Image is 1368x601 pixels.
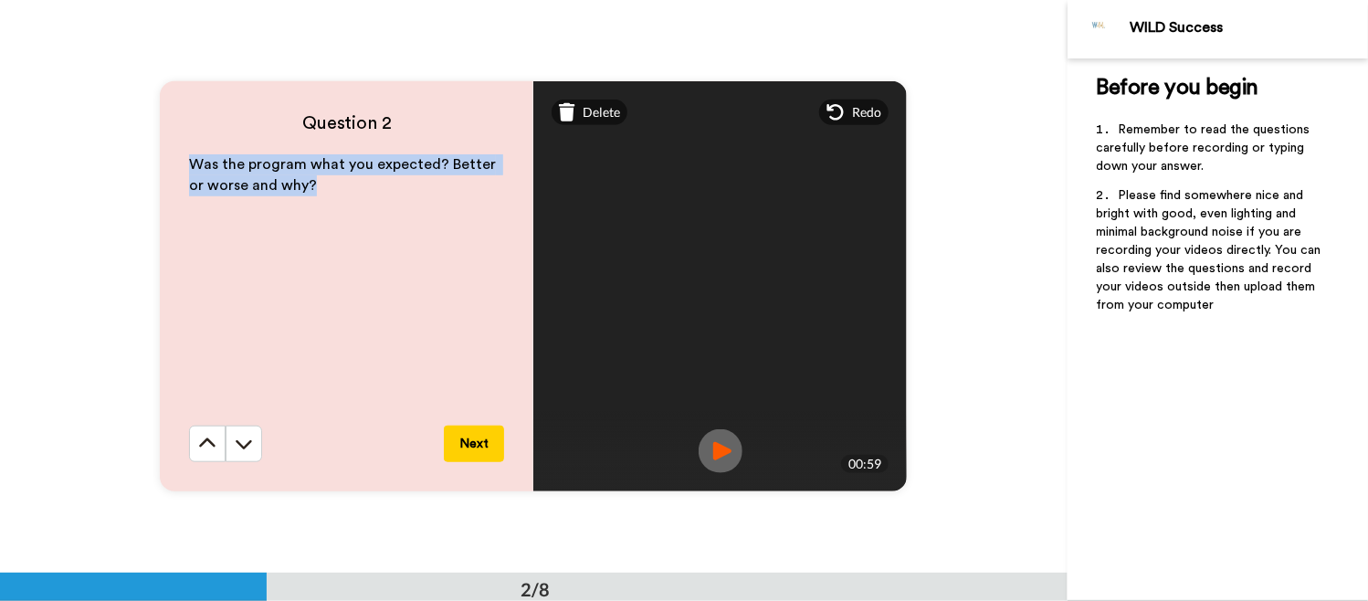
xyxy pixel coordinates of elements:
span: Delete [583,103,620,121]
span: Before you begin [1097,77,1258,99]
span: Redo [852,103,881,121]
span: Please find somewhere nice and bright with good, even lighting and minimal background noise if yo... [1097,189,1325,311]
img: ic_record_play.svg [699,429,742,473]
h4: Question 2 [189,111,504,136]
div: Redo [819,100,889,125]
button: Next [444,426,504,462]
img: Profile Image [1078,7,1121,51]
div: 00:59 [841,455,889,473]
span: Remember to read the questions carefully before recording or typing down your answer. [1097,123,1314,173]
div: WILD Success [1131,19,1367,37]
div: Delete [552,100,627,125]
span: Was the program what you expected? Better or worse and why? [189,157,500,193]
